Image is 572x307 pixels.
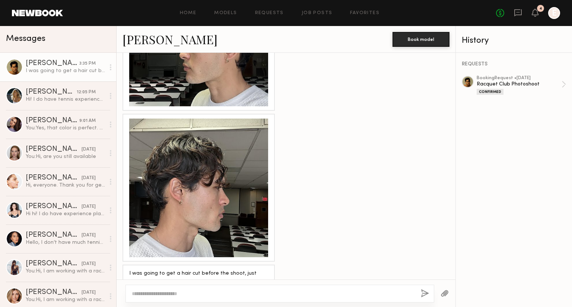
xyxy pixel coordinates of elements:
[82,289,96,296] div: [DATE]
[26,60,79,67] div: [PERSON_NAME]
[393,32,449,47] button: Book model
[26,153,105,160] div: You: Hi, are you still available
[26,260,82,268] div: [PERSON_NAME]
[26,232,82,239] div: [PERSON_NAME]
[82,175,96,182] div: [DATE]
[26,174,82,182] div: [PERSON_NAME]
[26,67,105,74] div: I was going to get a hair cut before the shoot, just wanted to touch base to see if you prefer my...
[180,11,197,16] a: Home
[79,117,96,125] div: 9:01 AM
[129,269,268,295] div: I was going to get a hair cut before the shoot, just wanted to touch base to see if you prefer my...
[79,60,96,67] div: 3:35 PM
[26,146,82,153] div: [PERSON_NAME]
[477,76,562,81] div: booking Request • [DATE]
[82,146,96,153] div: [DATE]
[26,88,77,96] div: [PERSON_NAME]
[462,62,566,67] div: REQUESTS
[393,36,449,42] a: Book model
[77,89,96,96] div: 12:05 PM
[255,11,284,16] a: Requests
[26,289,82,296] div: [PERSON_NAME]
[477,89,503,95] div: Confirmed
[6,35,45,43] span: Messages
[82,232,96,239] div: [DATE]
[26,117,79,125] div: [PERSON_NAME]
[26,296,105,303] div: You: Hi, I am working with a racquet club in [GEOGRAPHIC_DATA], [GEOGRAPHIC_DATA] on a lifestyle ...
[26,210,105,217] div: Hi hi! I do have experience playing paddle and tennis. Yes I am available for this day
[26,268,105,275] div: You: Hi, I am working with a racquet club in [GEOGRAPHIC_DATA], [GEOGRAPHIC_DATA] on a lifestyle ...
[26,125,105,132] div: You: Yes, that color is perfect. Address is [STREET_ADDRESS]. Hair/Makeup will begin at 7am. Than...
[302,11,333,16] a: Job Posts
[477,81,562,88] div: Racquet Club Photoshoot
[477,76,566,95] a: bookingRequest •[DATE]Racquet Club PhotoshootConfirmed
[462,36,566,45] div: History
[82,261,96,268] div: [DATE]
[26,182,105,189] div: Hi, everyone. Thank you for getting in touch and my apologies for the slight delay! I’d love to w...
[214,11,237,16] a: Models
[26,239,105,246] div: Hello, I don’t have much tennis experience but I am available. What is the rate?
[82,203,96,210] div: [DATE]
[26,203,82,210] div: [PERSON_NAME]
[350,11,379,16] a: Favorites
[26,96,105,103] div: Hi! I do have tennis experience but unfortunately I am unavailable that day!
[123,31,217,47] a: [PERSON_NAME]
[548,7,560,19] a: E
[539,7,542,11] div: 4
